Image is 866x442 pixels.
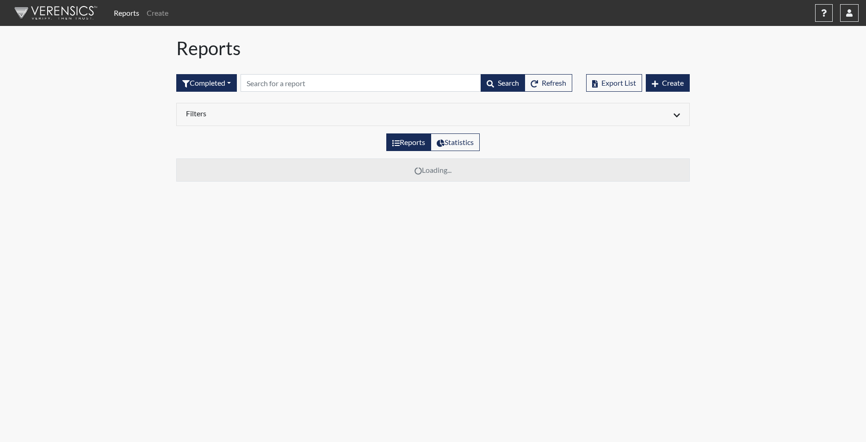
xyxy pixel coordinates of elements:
h1: Reports [176,37,690,59]
span: Refresh [542,78,566,87]
a: Create [143,4,172,22]
td: Loading... [177,159,690,182]
a: Reports [110,4,143,22]
span: Search [498,78,519,87]
button: Create [646,74,690,92]
button: Search [481,74,525,92]
button: Completed [176,74,237,92]
span: Create [662,78,684,87]
input: Search by Registration ID, Interview Number, or Investigation Name. [241,74,481,92]
button: Refresh [525,74,572,92]
h6: Filters [186,109,426,118]
button: Export List [586,74,642,92]
label: View statistics about completed interviews [431,133,480,151]
label: View the list of reports [386,133,431,151]
div: Filter by interview status [176,74,237,92]
div: Click to expand/collapse filters [179,109,687,120]
span: Export List [601,78,636,87]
